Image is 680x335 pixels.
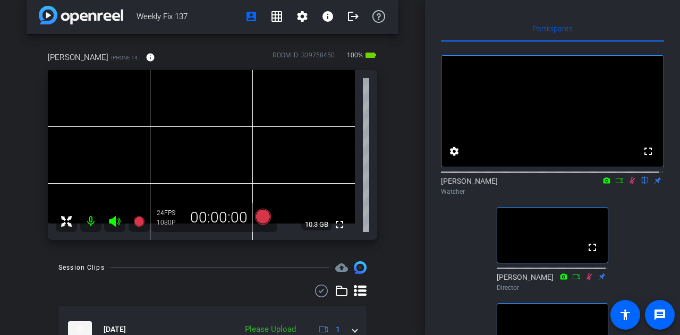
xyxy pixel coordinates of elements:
div: ROOM ID: 339758450 [273,50,335,66]
mat-icon: fullscreen [586,241,599,254]
span: 100% [345,47,364,64]
div: 24 [157,209,183,217]
mat-icon: info [321,10,334,23]
div: Director [497,283,608,293]
span: 10.3 GB [301,218,332,231]
mat-icon: battery_std [364,49,377,62]
div: 1080P [157,218,183,227]
span: [DATE] [104,324,126,335]
mat-icon: settings [448,145,461,158]
span: Weekly Fix 137 [137,6,239,27]
div: [PERSON_NAME] [497,272,608,293]
span: [PERSON_NAME] [48,51,108,63]
span: 1 [336,324,340,335]
div: 00:00:00 [183,209,254,227]
mat-icon: cloud_upload [335,261,348,274]
mat-icon: grid_on [270,10,283,23]
span: Participants [532,25,573,32]
mat-icon: info [146,53,155,62]
mat-icon: fullscreen [333,218,346,231]
mat-icon: flip [639,175,651,185]
img: Session clips [354,261,367,274]
div: Watcher [441,187,664,196]
mat-icon: settings [296,10,309,23]
mat-icon: accessibility [619,308,632,321]
mat-icon: logout [347,10,360,23]
div: [PERSON_NAME] [441,176,664,196]
mat-icon: fullscreen [642,145,654,158]
img: app-logo [39,6,123,24]
span: FPS [164,209,175,217]
mat-icon: message [653,308,666,321]
div: Session Clips [58,262,105,273]
span: iPhone 14 [111,54,138,62]
span: Destinations for your clips [335,261,348,274]
mat-icon: account_box [245,10,258,23]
